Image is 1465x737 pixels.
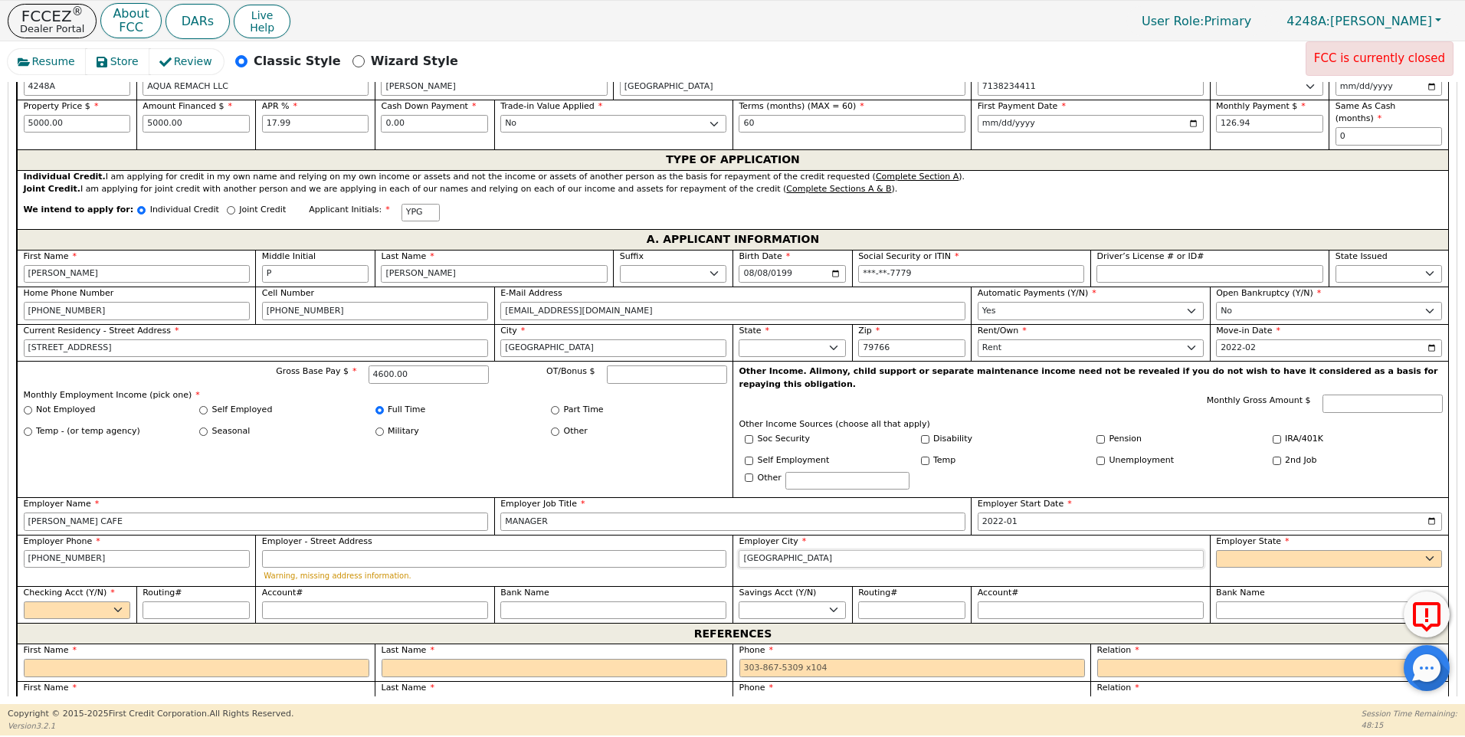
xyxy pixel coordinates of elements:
span: Zip [858,326,880,336]
p: Other Income. Alimony, child support or separate maintenance income need not be revealed if you d... [739,365,1443,391]
span: Checking Acct (Y/N) [24,588,115,598]
p: FCCEZ [20,8,84,24]
span: Monthly Gross Amount $ [1207,395,1311,405]
label: Full Time [388,404,425,417]
span: First Name [24,645,77,655]
input: Y/N [921,457,929,465]
span: All Rights Reserved. [209,709,293,719]
label: Military [388,425,419,438]
span: Open Bankruptcy (Y/N) [1216,288,1321,298]
span: Monthly Payment $ [1216,101,1306,111]
span: Store [110,54,139,70]
span: Routing# [143,588,182,598]
span: City [500,326,525,336]
p: 48:15 [1362,719,1457,731]
label: Pension [1109,433,1142,446]
span: First Name [24,683,77,693]
span: Automatic Payments (Y/N) [978,288,1096,298]
span: Account# [262,588,303,598]
span: Employer State [1216,536,1289,546]
p: Session Time Remaining: [1362,708,1457,719]
span: Relation [1097,683,1139,693]
span: Routing# [858,588,897,598]
span: State [739,326,769,336]
label: 2nd Job [1285,454,1316,467]
button: DARs [166,4,230,39]
span: Current Residency - Street Address [24,326,179,336]
input: 303-867-5309 x104 [739,659,1085,677]
span: Relation [1097,645,1139,655]
span: APR % [262,101,297,111]
span: FCC is currently closed [1314,51,1445,65]
span: First Payment Date [978,101,1066,111]
span: Applicant Initials: [309,205,390,215]
span: Employer Name [24,499,100,509]
label: Self Employment [758,454,830,467]
span: Review [174,54,212,70]
label: Not Employed [36,404,95,417]
input: Y/N [745,435,753,444]
span: Last Name [382,645,434,655]
span: Last Name [381,251,434,261]
p: Monthly Employment Income (pick one) [24,389,727,402]
span: Property Price $ [24,101,99,111]
input: Y/N [1273,435,1281,444]
span: Middle Initial [262,251,316,261]
span: Same As Cash (months) [1336,101,1396,124]
button: AboutFCC [100,3,161,39]
input: 303-867-5309 x104 [262,302,488,320]
div: I am applying for credit in my own name and relying on my own income or assets and not the income... [24,171,1443,184]
span: [PERSON_NAME] [1286,14,1432,28]
button: Review [149,49,224,74]
p: Dealer Portal [20,24,84,34]
input: Y/N [745,457,753,465]
p: Other Income Sources (choose all that apply) [739,418,1443,431]
input: 303-867-5309 x104 [24,550,250,568]
button: 4248A:[PERSON_NAME] [1270,9,1457,33]
span: We intend to apply for: [24,204,134,229]
input: Y/N [1273,457,1281,465]
span: Cash Down Payment [381,101,476,111]
span: Resume [32,54,75,70]
p: Individual Credit [150,204,219,217]
p: About [113,8,149,20]
p: Warning, missing address information. [264,572,725,580]
span: Move-in Date [1216,326,1280,336]
button: Report Error to FCC [1404,591,1450,637]
span: A. APPLICANT INFORMATION [647,230,819,250]
button: FCCEZ®Dealer Portal [8,4,97,38]
label: Other [564,425,588,438]
span: 4248A: [1286,14,1330,28]
input: Hint: 126.94 [1216,115,1323,133]
p: FCC [113,21,149,34]
input: 0 [1336,127,1443,146]
a: User Role:Primary [1126,6,1267,36]
input: YYYY-MM-DD [739,265,846,283]
label: Soc Security [758,433,810,446]
button: Resume [8,49,87,74]
input: YYYY-MM-DD [978,513,1443,531]
span: OT/Bonus $ [546,366,595,376]
span: Home Phone Number [24,288,114,298]
span: Amount Financed $ [143,101,232,111]
span: Live [250,9,274,21]
div: I am applying for joint credit with another person and we are applying in each of our names and r... [24,183,1443,196]
label: Seasonal [212,425,251,438]
span: Terms (months) (MAX = 60) [739,101,856,111]
input: 303-867-5309 x104 [24,302,250,320]
input: 303-867-5309 x104 [978,77,1204,96]
span: Employer Phone [24,536,100,546]
span: Driver’s License # or ID# [1096,251,1204,261]
span: Social Security or ITIN [858,251,959,261]
strong: Joint Credit. [24,184,80,194]
input: YYYY-MM-DD [1216,339,1442,358]
p: Copyright © 2015- 2025 First Credit Corporation. [8,708,293,721]
span: TYPE OF APPLICATION [666,150,800,170]
span: REFERENCES [694,624,772,644]
input: Y/N [1096,457,1105,465]
span: Employer - Street Address [262,536,372,546]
